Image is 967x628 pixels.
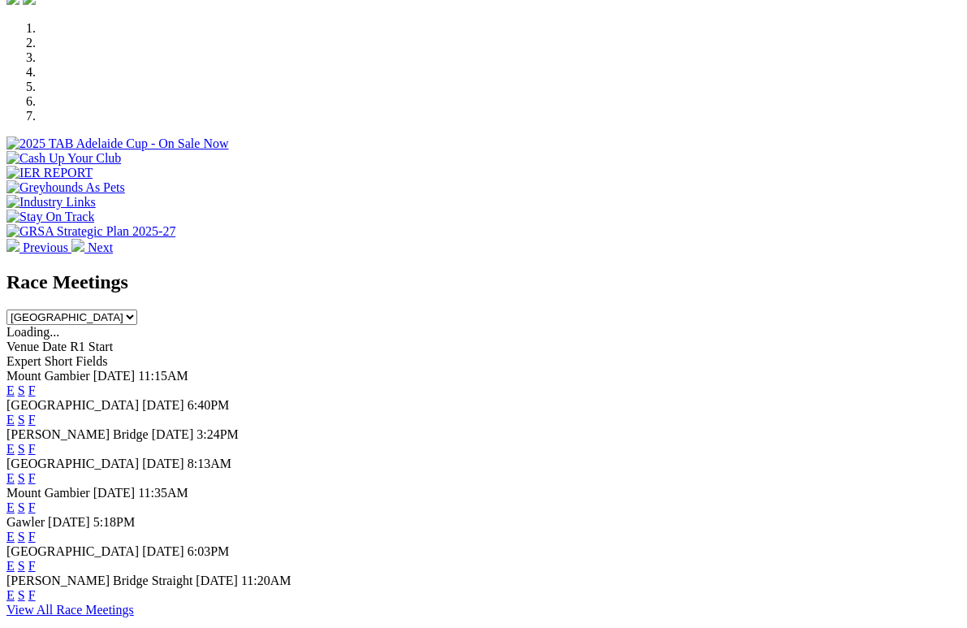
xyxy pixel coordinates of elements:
[6,427,149,441] span: [PERSON_NAME] Bridge
[76,354,107,368] span: Fields
[241,574,291,587] span: 11:20AM
[6,325,59,339] span: Loading...
[18,442,25,456] a: S
[88,240,113,254] span: Next
[18,413,25,427] a: S
[70,340,113,353] span: R1 Start
[6,574,192,587] span: [PERSON_NAME] Bridge Straight
[6,559,15,573] a: E
[42,340,67,353] span: Date
[45,354,73,368] span: Short
[6,515,45,529] span: Gawler
[28,500,36,514] a: F
[6,588,15,602] a: E
[6,180,125,195] img: Greyhounds As Pets
[138,369,188,383] span: 11:15AM
[23,240,68,254] span: Previous
[6,151,121,166] img: Cash Up Your Club
[6,166,93,180] img: IER REPORT
[28,471,36,485] a: F
[6,369,90,383] span: Mount Gambier
[28,383,36,397] a: F
[6,239,19,252] img: chevron-left-pager-white.svg
[6,224,175,239] img: GRSA Strategic Plan 2025-27
[6,413,15,427] a: E
[152,427,194,441] span: [DATE]
[6,240,71,254] a: Previous
[6,271,961,293] h2: Race Meetings
[93,515,136,529] span: 5:18PM
[188,398,230,412] span: 6:40PM
[18,471,25,485] a: S
[28,413,36,427] a: F
[48,515,90,529] span: [DATE]
[6,471,15,485] a: E
[6,354,41,368] span: Expert
[6,544,139,558] span: [GEOGRAPHIC_DATA]
[18,530,25,544] a: S
[28,530,36,544] a: F
[6,340,39,353] span: Venue
[142,544,184,558] span: [DATE]
[71,239,84,252] img: chevron-right-pager-white.svg
[6,603,134,617] a: View All Race Meetings
[6,210,94,224] img: Stay On Track
[28,442,36,456] a: F
[188,457,231,470] span: 8:13AM
[6,136,229,151] img: 2025 TAB Adelaide Cup - On Sale Now
[6,442,15,456] a: E
[6,530,15,544] a: E
[28,559,36,573] a: F
[18,559,25,573] a: S
[18,500,25,514] a: S
[6,383,15,397] a: E
[196,427,239,441] span: 3:24PM
[196,574,238,587] span: [DATE]
[28,588,36,602] a: F
[18,383,25,397] a: S
[6,195,96,210] img: Industry Links
[142,398,184,412] span: [DATE]
[138,486,188,500] span: 11:35AM
[93,369,136,383] span: [DATE]
[71,240,113,254] a: Next
[6,486,90,500] span: Mount Gambier
[6,398,139,412] span: [GEOGRAPHIC_DATA]
[188,544,230,558] span: 6:03PM
[18,588,25,602] a: S
[142,457,184,470] span: [DATE]
[93,486,136,500] span: [DATE]
[6,457,139,470] span: [GEOGRAPHIC_DATA]
[6,500,15,514] a: E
